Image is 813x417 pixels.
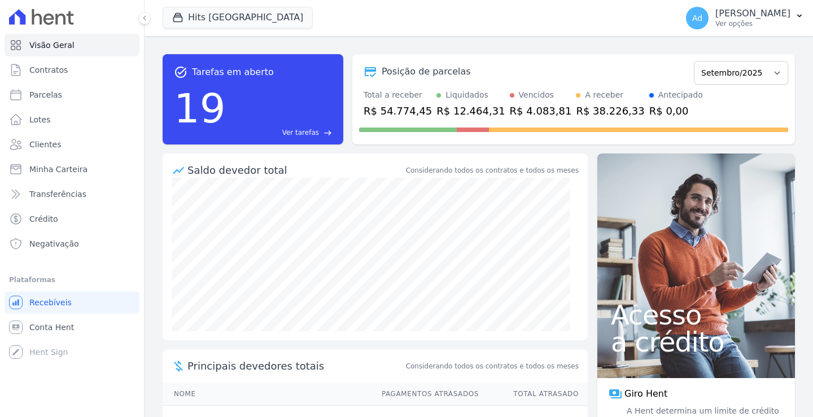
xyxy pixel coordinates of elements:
div: R$ 12.464,31 [436,103,505,118]
span: east [324,129,332,137]
span: Visão Geral [29,39,75,51]
div: Saldo devedor total [187,163,404,178]
span: Ver tarefas [282,128,319,138]
button: Hits [GEOGRAPHIC_DATA] [163,7,313,28]
a: Negativação [5,232,139,255]
div: Plataformas [9,273,135,287]
div: Considerando todos os contratos e todos os meses [406,165,579,175]
span: Principais devedores totais [187,358,404,374]
span: Giro Hent [624,387,667,401]
div: Antecipado [658,89,703,101]
div: R$ 4.083,81 [510,103,572,118]
span: Lotes [29,114,51,125]
th: Total Atrasado [479,383,588,406]
a: Parcelas [5,84,139,106]
span: Acesso [611,301,781,328]
a: Crédito [5,208,139,230]
div: A receber [585,89,623,101]
span: Parcelas [29,89,62,100]
a: Lotes [5,108,139,131]
th: Nome [163,383,371,406]
div: R$ 38.226,33 [576,103,644,118]
div: R$ 54.774,45 [364,103,432,118]
span: Considerando todos os contratos e todos os meses [406,361,579,371]
span: Clientes [29,139,61,150]
span: Tarefas em aberto [192,65,274,79]
p: [PERSON_NAME] [715,8,790,19]
p: Ver opções [715,19,790,28]
a: Minha Carteira [5,158,139,181]
span: Ad [692,14,702,22]
a: Transferências [5,183,139,205]
span: Transferências [29,188,86,200]
div: Total a receber [364,89,432,101]
span: Negativação [29,238,79,249]
button: Ad [PERSON_NAME] Ver opções [677,2,813,34]
a: Recebíveis [5,291,139,314]
div: 19 [174,79,226,138]
div: Liquidados [445,89,488,101]
span: Contratos [29,64,68,76]
div: Vencidos [519,89,554,101]
span: Recebíveis [29,297,72,308]
span: Crédito [29,213,58,225]
a: Visão Geral [5,34,139,56]
div: R$ 0,00 [649,103,703,118]
span: a crédito [611,328,781,355]
span: Conta Hent [29,322,74,333]
span: task_alt [174,65,187,79]
a: Clientes [5,133,139,156]
th: Pagamentos Atrasados [371,383,479,406]
div: Posição de parcelas [382,65,471,78]
a: Conta Hent [5,316,139,339]
a: Contratos [5,59,139,81]
a: Ver tarefas east [230,128,332,138]
span: Minha Carteira [29,164,88,175]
